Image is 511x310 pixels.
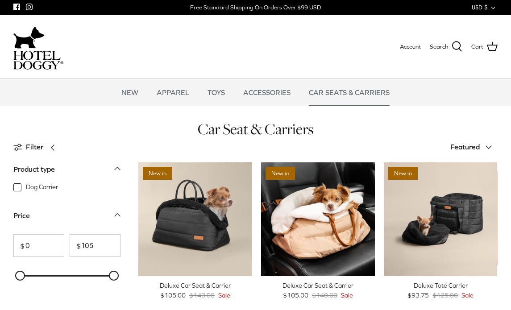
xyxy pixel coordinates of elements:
span: Cart [471,42,483,52]
img: dog-icon.svg [13,24,45,51]
span: $ [70,242,81,249]
div: Price [13,210,30,222]
img: hoteldoggycom [13,51,63,70]
a: Price [13,209,120,229]
a: Deluxe Car Seat & Carrier [138,162,252,276]
div: Product type [13,164,55,175]
input: To [70,234,120,257]
a: Deluxe Car Seat & Carrier $105.00 $140.00 Sale [261,281,375,301]
span: Dog Carrier [26,183,58,192]
a: TOYS [199,79,233,106]
span: $125.00 [432,290,458,300]
button: Featured [450,137,498,157]
input: From [13,234,64,257]
span: Account [400,43,421,50]
span: New in [388,167,418,180]
a: Instagram [26,4,33,10]
span: New in [143,167,172,180]
span: Sale [218,290,230,300]
a: Deluxe Car Seat & Carrier $105.00 $140.00 Sale [138,281,252,301]
a: Cart [471,41,498,53]
span: $93.75 [407,290,429,300]
a: Deluxe Tote Carrier $93.75 $125.00 Sale [384,281,498,301]
span: New in [266,167,295,180]
div: Deluxe Car Seat & Carrier [261,281,375,290]
a: APPAREL [149,79,197,106]
a: Search [430,41,462,53]
a: Deluxe Car Seat & Carrier [261,162,375,276]
span: $105.00 [283,290,308,300]
a: CAR SEATS & CARRIERS [301,79,398,106]
span: $140.00 [312,290,337,300]
a: Filter [13,136,61,158]
span: Filter [26,141,43,153]
a: ACCESSORIES [235,79,299,106]
a: Free Standard Shipping On Orders Over $99 USD [190,1,321,14]
div: Deluxe Car Seat & Carrier [138,281,252,290]
span: $105.00 [160,290,186,300]
span: Sale [461,290,474,300]
div: Free Standard Shipping On Orders Over $99 USD [190,4,321,12]
span: $140.00 [189,290,215,300]
a: hoteldoggycom [13,24,63,70]
a: Facebook [13,4,20,10]
div: Deluxe Tote Carrier [384,281,498,290]
span: Sale [341,290,353,300]
h1: Car Seat & Carriers [13,120,498,139]
span: Featured [450,143,480,151]
a: Product type [13,162,120,182]
a: NEW [113,79,146,106]
span: $ [14,242,25,249]
a: Account [400,42,421,52]
span: Search [430,42,448,52]
a: Deluxe Tote Carrier [384,162,498,276]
